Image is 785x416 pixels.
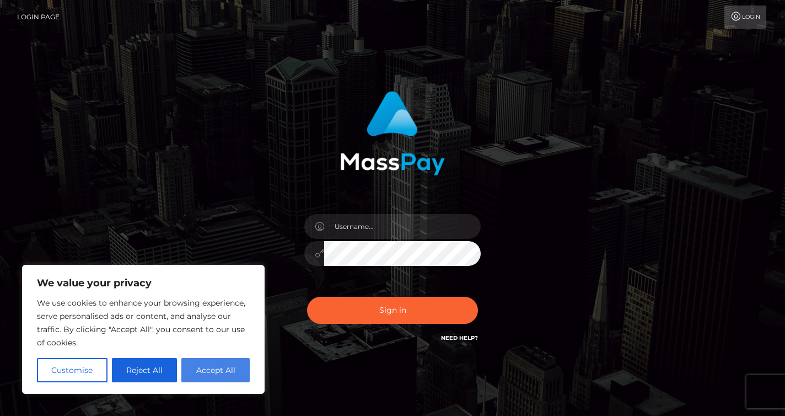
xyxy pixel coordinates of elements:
a: Need Help? [441,334,478,342]
button: Reject All [112,358,178,382]
input: Username... [324,214,481,239]
div: We value your privacy [22,265,265,394]
p: We use cookies to enhance your browsing experience, serve personalised ads or content, and analys... [37,296,250,349]
button: Accept All [181,358,250,382]
a: Login [724,6,766,29]
p: We value your privacy [37,276,250,290]
img: MassPay Login [340,91,445,175]
a: Login Page [17,6,60,29]
button: Sign in [307,297,478,324]
button: Customise [37,358,107,382]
